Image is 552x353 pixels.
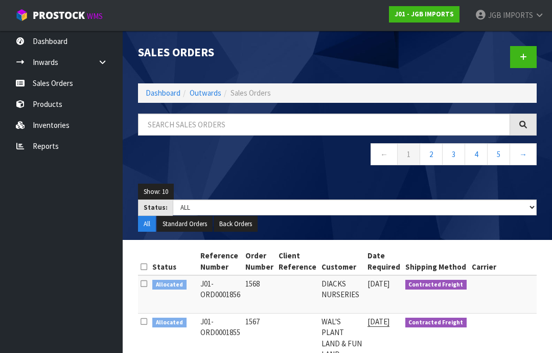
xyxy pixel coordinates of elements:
[198,275,243,314] td: J01-ORD0001856
[243,275,276,314] td: 1568
[503,10,533,20] span: IMPORTS
[465,143,488,165] a: 4
[138,114,510,136] input: Search sales orders
[319,275,365,314] td: DIACKS NURSERIES
[231,88,271,98] span: Sales Orders
[15,9,28,21] img: cube-alt.png
[371,143,398,165] a: ←
[243,248,276,275] th: Order Number
[150,248,198,275] th: Status
[214,216,258,232] button: Back Orders
[469,248,534,275] th: Carrier
[152,280,187,290] span: Allocated
[365,248,403,275] th: Date Required
[510,143,537,165] a: →
[319,248,365,275] th: Customer
[487,143,510,165] a: 5
[420,143,443,165] a: 2
[157,216,213,232] button: Standard Orders
[367,279,389,289] span: [DATE]
[33,9,85,22] span: ProStock
[397,143,420,165] a: 1
[395,10,454,18] strong: J01 - JGB IMPORTS
[138,216,156,232] button: All
[144,203,168,212] strong: Status:
[87,11,103,21] small: WMS
[146,88,180,98] a: Dashboard
[190,88,221,98] a: Outwards
[138,143,537,168] nav: Page navigation
[405,318,467,328] span: Contracted Freight
[403,248,470,275] th: Shipping Method
[138,184,174,200] button: Show: 10
[138,46,330,59] h1: Sales Orders
[152,318,187,328] span: Allocated
[488,10,501,20] span: JGB
[276,248,319,275] th: Client Reference
[198,248,243,275] th: Reference Number
[405,280,467,290] span: Contracted Freight
[442,143,465,165] a: 3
